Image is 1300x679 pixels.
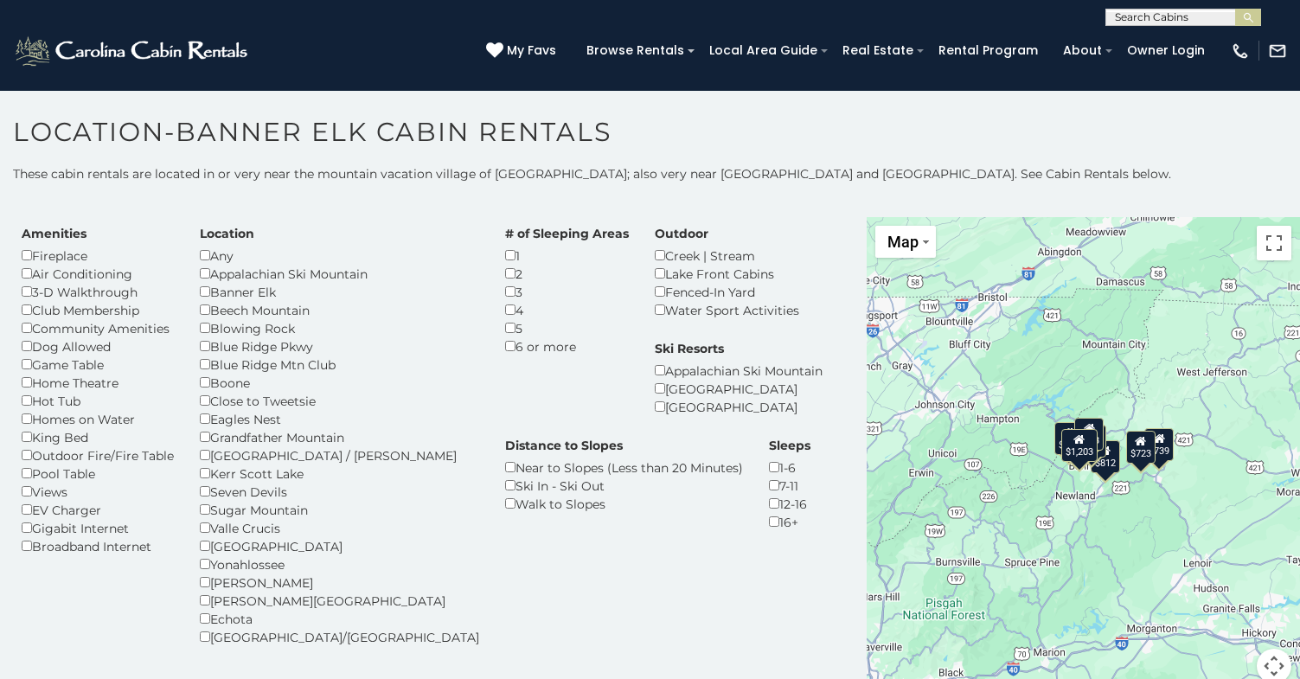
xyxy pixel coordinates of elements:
[200,501,479,519] div: Sugar Mountain
[486,42,560,61] a: My Favs
[22,519,174,537] div: Gigabit Internet
[22,446,174,464] div: Outdoor Fire/Fire Table
[200,247,479,265] div: Any
[200,283,479,301] div: Banner Elk
[1144,428,1174,461] div: $739
[200,483,479,501] div: Seven Devils
[769,495,810,513] div: 12-16
[769,458,810,477] div: 1-6
[22,265,174,283] div: Air Conditioning
[200,610,479,628] div: Echota
[22,283,174,301] div: 3-D Walkthrough
[22,247,174,265] div: Fireplace
[507,42,556,60] span: My Favs
[1125,431,1155,464] div: $723
[769,437,810,454] label: Sleeps
[22,392,174,410] div: Hot Tub
[1076,424,1105,457] div: $708
[200,519,479,537] div: Valle Crucis
[200,628,479,646] div: [GEOGRAPHIC_DATA]/[GEOGRAPHIC_DATA]
[22,428,174,446] div: King Bed
[769,477,810,495] div: 7-11
[655,380,823,398] div: [GEOGRAPHIC_DATA]
[505,495,743,513] div: Walk to Slopes
[200,555,479,573] div: Yonahlossee
[1090,440,1119,473] div: $812
[200,301,479,319] div: Beech Mountain
[200,356,479,374] div: Blue Ridge Mtn Club
[22,537,174,555] div: Broadband Internet
[200,410,479,428] div: Eagles Nest
[505,337,629,356] div: 6 or more
[1053,422,1083,455] div: $755
[200,337,479,356] div: Blue Ridge Pkwy
[200,446,479,464] div: [GEOGRAPHIC_DATA] / [PERSON_NAME]
[655,301,799,319] div: Water Sport Activities
[701,37,826,64] a: Local Area Guide
[1268,42,1287,61] img: mail-regular-white.png
[1257,226,1291,260] button: Toggle fullscreen view
[655,225,708,242] label: Outdoor
[200,592,479,610] div: [PERSON_NAME][GEOGRAPHIC_DATA]
[22,501,174,519] div: EV Charger
[200,265,479,283] div: Appalachian Ski Mountain
[200,428,479,446] div: Grandfather Mountain
[655,247,799,265] div: Creek | Stream
[655,283,799,301] div: Fenced-In Yard
[875,226,936,258] button: Change map style
[505,477,743,495] div: Ski In - Ski Out
[655,398,823,416] div: [GEOGRAPHIC_DATA]
[1231,42,1250,61] img: phone-regular-white.png
[1074,418,1104,451] div: $803
[22,410,174,428] div: Homes on Water
[505,265,629,283] div: 2
[200,225,254,242] label: Location
[22,374,174,392] div: Home Theatre
[1054,37,1111,64] a: About
[22,337,174,356] div: Dog Allowed
[578,37,693,64] a: Browse Rentals
[655,340,724,357] label: Ski Resorts
[505,319,629,337] div: 5
[200,537,479,555] div: [GEOGRAPHIC_DATA]
[769,513,810,531] div: 16+
[22,464,174,483] div: Pool Table
[505,283,629,301] div: 3
[505,437,623,454] label: Distance to Slopes
[505,225,629,242] label: # of Sleeping Areas
[505,458,743,477] div: Near to Slopes (Less than 20 Minutes)
[22,225,86,242] label: Amenities
[1060,428,1097,461] div: $1,203
[22,483,174,501] div: Views
[200,464,479,483] div: Kerr Scott Lake
[1118,37,1214,64] a: Owner Login
[22,356,174,374] div: Game Table
[834,37,922,64] a: Real Estate
[22,319,174,337] div: Community Amenities
[505,301,629,319] div: 4
[200,392,479,410] div: Close to Tweetsie
[655,265,799,283] div: Lake Front Cabins
[200,319,479,337] div: Blowing Rock
[930,37,1047,64] a: Rental Program
[887,233,919,251] span: Map
[505,247,629,265] div: 1
[22,301,174,319] div: Club Membership
[655,362,823,380] div: Appalachian Ski Mountain
[13,34,253,68] img: White-1-2.png
[200,573,479,592] div: [PERSON_NAME]
[200,374,479,392] div: Boone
